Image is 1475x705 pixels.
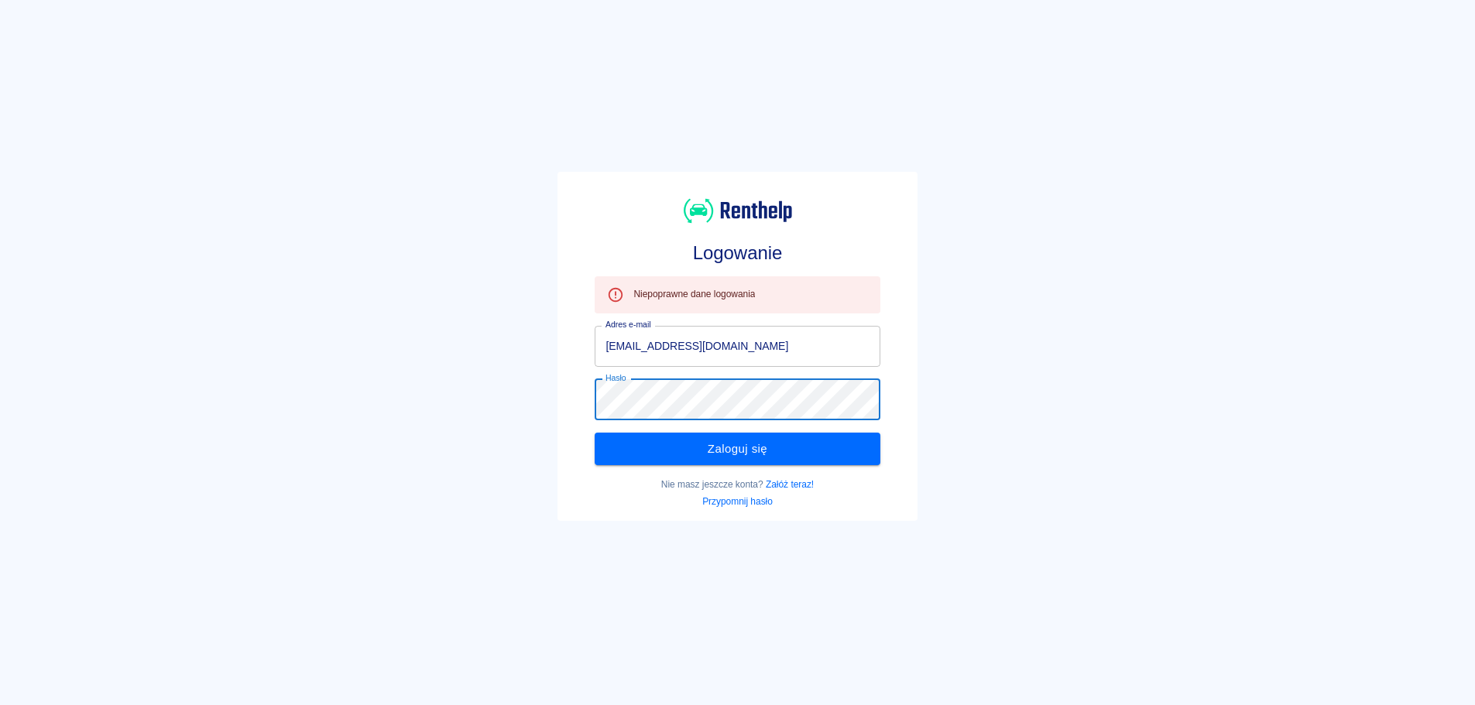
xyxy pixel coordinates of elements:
[702,496,773,507] a: Przypomnij hasło
[595,477,880,491] p: Nie masz jeszcze konta?
[766,479,814,490] a: Załóż teraz!
[633,281,755,309] div: Niepoprawne dane logowania
[595,433,880,465] button: Zaloguj się
[595,242,880,264] h3: Logowanie
[605,319,650,330] label: Adres e-mail
[605,372,626,384] label: Hasło
[684,197,792,225] img: Renthelp logo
